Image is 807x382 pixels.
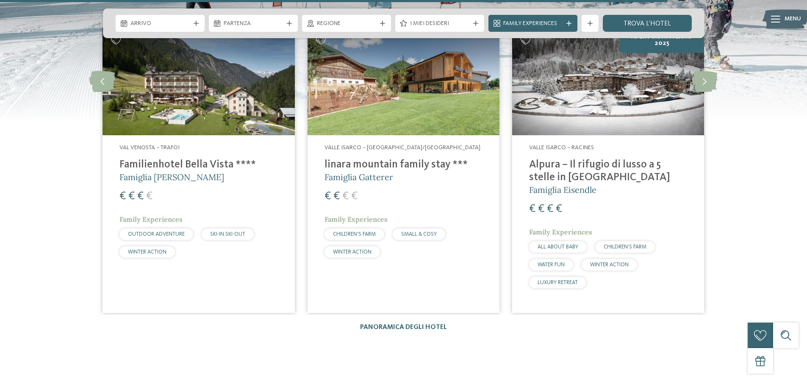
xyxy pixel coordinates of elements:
[119,159,277,171] h4: Familienhotel Bella Vista ****
[410,20,469,28] span: I miei desideri
[224,20,283,28] span: Partenza
[512,28,704,136] img: Hotel sulle piste da sci per bambini: divertimento senza confini
[538,244,578,250] span: ALL ABOUT BABY
[401,231,437,237] span: SMALL & COSY
[503,20,563,28] span: Family Experiences
[538,262,565,268] span: WATER FUN
[604,244,646,250] span: CHILDREN’S FARM
[360,324,447,331] a: Panoramica degli hotel
[128,249,166,255] span: WINTER ACTION
[590,262,629,268] span: WINTER ACTION
[512,28,704,313] a: Hotel sulle piste da sci per bambini: divertimento senza confini Apertura inverno 2025 Valle Isar...
[547,204,553,215] span: €
[137,191,144,202] span: €
[119,191,126,202] span: €
[119,172,224,182] span: Famiglia [PERSON_NAME]
[529,204,535,215] span: €
[317,20,376,28] span: Regione
[324,172,393,182] span: Famiglia Gatterer
[333,249,372,255] span: WINTER ACTION
[351,191,358,202] span: €
[529,184,596,195] span: Famiglia Eisendle
[308,28,499,136] img: Hotel sulle piste da sci per bambini: divertimento senza confini
[210,231,245,237] span: SKI-IN SKI-OUT
[529,159,687,184] h4: Alpura – Il rifugio di lusso a 5 stelle in [GEOGRAPHIC_DATA]
[128,231,185,237] span: OUTDOOR ADVENTURE
[538,204,544,215] span: €
[342,191,349,202] span: €
[119,215,183,223] span: Family Experiences
[324,145,480,151] span: Valle Isarco – [GEOGRAPHIC_DATA]/[GEOGRAPHIC_DATA]
[603,15,692,32] a: trova l’hotel
[103,28,294,136] img: Hotel sulle piste da sci per bambini: divertimento senza confini
[333,191,340,202] span: €
[529,145,594,151] span: Valle Isarco – Racines
[308,28,499,313] a: Hotel sulle piste da sci per bambini: divertimento senza confini Valle Isarco – [GEOGRAPHIC_DATA]...
[324,159,483,171] h4: linara mountain family stay ***
[324,215,388,223] span: Family Experiences
[529,228,592,236] span: Family Experiences
[119,145,180,151] span: Val Venosta – Trafoi
[128,191,135,202] span: €
[103,28,294,313] a: Hotel sulle piste da sci per bambini: divertimento senza confini Val Venosta – Trafoi Familienhot...
[130,20,190,28] span: Arrivo
[333,231,376,237] span: CHILDREN’S FARM
[146,191,153,202] span: €
[324,191,331,202] span: €
[538,280,578,285] span: LUXURY RETREAT
[556,204,562,215] span: €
